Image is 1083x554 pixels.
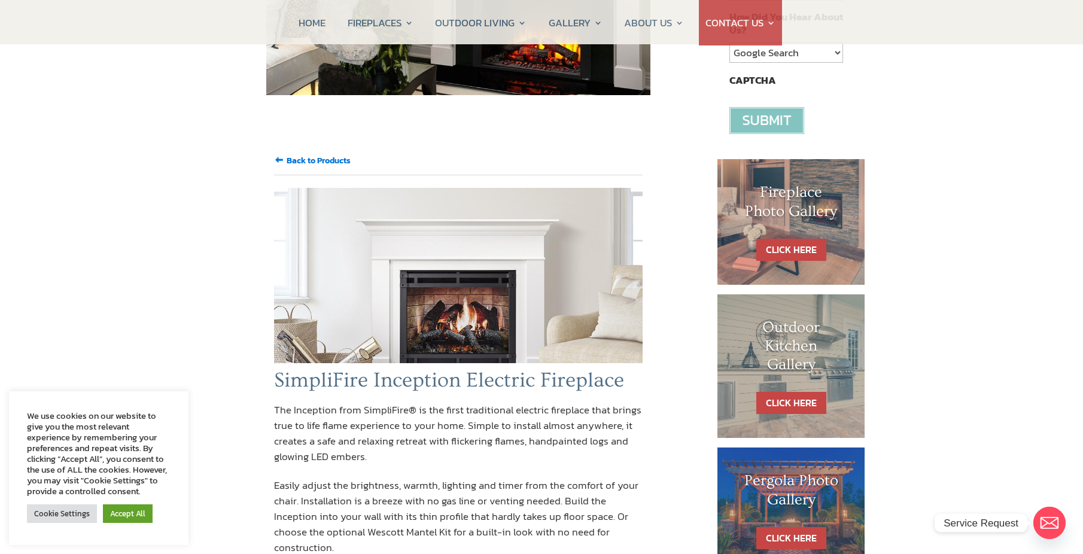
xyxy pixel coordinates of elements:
[27,410,171,497] div: We use cookies on our website to give you the most relevant experience by remembering your prefer...
[274,402,643,474] p: The Inception from SimpliFire® is the first traditional electric fireplace that brings true to li...
[103,504,153,523] a: Accept All
[741,318,841,381] h1: Outdoor Kitchen Gallery
[729,107,804,134] input: Submit
[756,527,826,549] a: CLICK HERE
[27,504,97,523] a: Cookie Settings
[274,188,643,363] img: 3A_Inception-HalstonFront_WescottMantel_1472x1110
[1033,507,1066,539] a: Email
[756,239,826,261] a: CLICK HERE
[741,183,841,226] h1: Fireplace Photo Gallery
[274,152,284,168] span: 🠘
[274,368,643,399] h1: SimpliFire Inception Electric Fireplace
[741,471,841,515] h1: Pergola Photo Gallery
[287,154,351,167] input: Back to Products
[729,74,776,87] label: CAPTCHA
[756,392,826,414] a: CLICK HERE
